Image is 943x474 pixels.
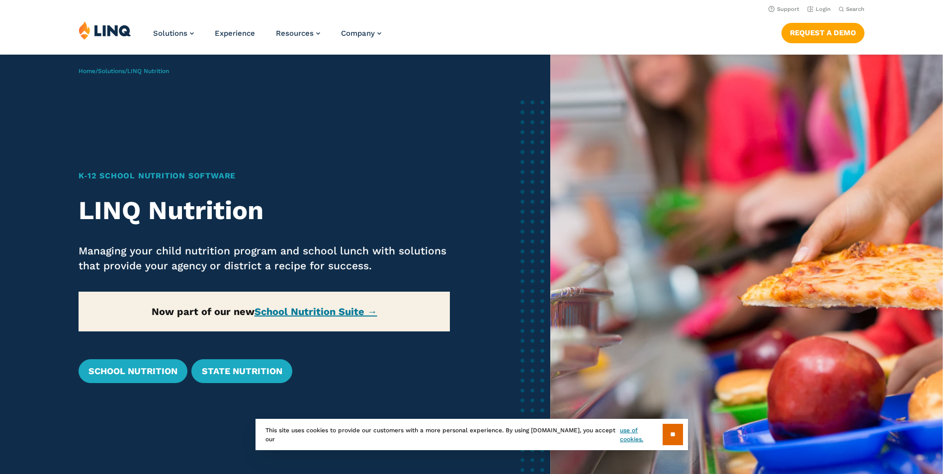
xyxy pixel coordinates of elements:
p: Managing your child nutrition program and school lunch with solutions that provide your agency or... [79,243,450,273]
a: Login [807,6,831,12]
a: Request a Demo [781,23,864,43]
img: LINQ | K‑12 Software [79,21,131,40]
a: School Nutrition [79,359,187,383]
span: Resources [276,29,314,38]
span: Company [341,29,375,38]
a: Company [341,29,381,38]
strong: Now part of our new [152,306,377,317]
strong: LINQ Nutrition [79,195,263,226]
a: School Nutrition Suite → [255,306,377,317]
a: Resources [276,29,320,38]
a: Support [769,6,799,12]
div: This site uses cookies to provide our customers with a more personal experience. By using [DOMAIN... [256,419,688,450]
nav: Button Navigation [781,21,864,43]
a: Home [79,68,95,75]
a: Experience [215,29,255,38]
span: LINQ Nutrition [127,68,169,75]
span: Solutions [153,29,187,38]
span: / / [79,68,169,75]
nav: Primary Navigation [153,21,381,54]
span: Search [846,6,864,12]
a: State Nutrition [191,359,292,383]
a: Solutions [153,29,194,38]
button: Open Search Bar [839,5,864,13]
a: Solutions [98,68,125,75]
a: use of cookies. [620,426,662,444]
h1: K‑12 School Nutrition Software [79,170,450,182]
